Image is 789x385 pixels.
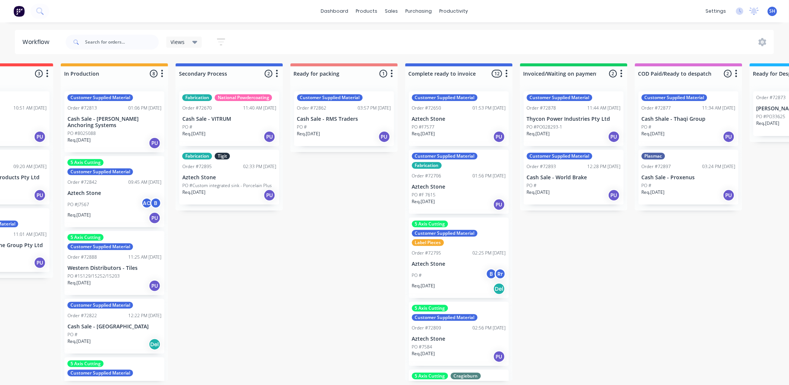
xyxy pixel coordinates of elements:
[67,254,97,261] div: Order #72888
[182,189,205,196] p: Req. [DATE]
[67,105,97,111] div: Order #72813
[524,91,624,146] div: Customer Supplied MaterialOrder #7287811:44 AM [DATE]Thycon Power Industries Pty LtdPO #PO028293-...
[149,137,161,149] div: PU
[412,373,448,379] div: 5 Axis Cutting
[412,184,506,190] p: Aztech Stone
[412,130,435,137] p: Req. [DATE]
[13,163,47,170] div: 09:20 AM [DATE]
[493,351,505,363] div: PU
[473,173,506,179] div: 01:56 PM [DATE]
[527,174,621,181] p: Cash Sale - World Brake
[642,174,736,181] p: Cash Sale - Proxenus
[149,280,161,292] div: PU
[412,272,422,279] p: PO #
[67,243,133,250] div: Customer Supplied Material
[702,6,730,17] div: settings
[67,168,133,175] div: Customer Supplied Material
[149,212,161,224] div: PU
[67,370,133,376] div: Customer Supplied Material
[412,314,478,321] div: Customer Supplied Material
[412,283,435,289] p: Req. [DATE]
[378,131,390,143] div: PU
[608,189,620,201] div: PU
[409,218,509,299] div: 5 Axis CuttingCustomer Supplied MaterialLabel PiecesOrder #7279502:25 PM [DATE]Aztech StonePO #BR...
[642,182,652,189] p: PO #
[65,156,164,228] div: 5 Axis CuttingCustomer Supplied MaterialOrder #7284209:45 AM [DATE]Aztech StonePO #J7567ACBReq.[D...
[412,261,506,267] p: Aztech Stone
[67,338,91,345] p: Req. [DATE]
[128,105,161,111] div: 01:06 PM [DATE]
[608,131,620,143] div: PU
[412,198,435,205] p: Req. [DATE]
[182,130,205,137] p: Req. [DATE]
[264,189,276,201] div: PU
[297,105,327,111] div: Order #72862
[182,124,192,130] p: PO #
[65,231,164,295] div: 5 Axis CuttingCustomer Supplied MaterialOrder #7288811:25 AM [DATE]Western Distributors - TilesPO...
[527,105,556,111] div: Order #72878
[473,105,506,111] div: 01:53 PM [DATE]
[34,189,46,201] div: PU
[642,163,671,170] div: Order #72897
[702,105,736,111] div: 11:34 AM [DATE]
[294,91,394,146] div: Customer Supplied MaterialOrder #7286203:57 PM [DATE]Cash Sale - RMS TradersPO #Req.[DATE]PU
[402,6,436,17] div: purchasing
[67,201,89,208] p: PO #J7567
[409,302,509,366] div: 5 Axis CuttingCustomer Supplied MaterialOrder #7280902:56 PM [DATE]Aztech StonePO #7584Req.[DATE]PU
[412,105,441,111] div: Order #72650
[67,280,91,286] p: Req. [DATE]
[412,153,478,160] div: Customer Supplied Material
[67,159,104,166] div: 5 Axis Cutting
[34,131,46,143] div: PU
[67,190,161,196] p: Aztech Stone
[297,130,320,137] p: Req. [DATE]
[527,189,550,196] p: Req. [DATE]
[493,199,505,211] div: PU
[182,182,272,189] p: PO #Custom integrated sink - Porcelain Plus
[352,6,381,17] div: products
[486,268,497,280] div: B
[527,163,556,170] div: Order #72893
[436,6,472,17] div: productivity
[642,94,707,101] div: Customer Supplied Material
[67,324,161,330] p: Cash Sale - [GEOGRAPHIC_DATA]
[451,373,481,379] div: Cragieburn
[182,94,212,101] div: Fabrication
[409,150,509,214] div: Customer Supplied MaterialFabricationOrder #7270601:56 PM [DATE]Aztech StonePO #F 7615Req.[DATE]PU
[412,325,441,331] div: Order #72809
[67,116,161,129] p: Cash Sale - [PERSON_NAME] Anchoring Systems
[67,273,120,280] p: PO #15129/15252/15203
[412,94,478,101] div: Customer Supplied Material
[34,257,46,269] div: PU
[642,189,665,196] p: Req. [DATE]
[381,6,402,17] div: sales
[13,105,47,111] div: 10:51 AM [DATE]
[639,150,739,205] div: PlasmacOrder #7289703:24 PM [DATE]Cash Sale - ProxenusPO #Req.[DATE]PU
[22,38,53,47] div: Workflow
[182,174,276,181] p: Aztech Stone
[149,338,161,350] div: Del
[527,124,563,130] p: PO #PO028293-1
[264,131,276,143] div: PU
[67,265,161,271] p: Western Distributors - Tiles
[723,131,735,143] div: PU
[67,212,91,218] p: Req. [DATE]
[179,91,279,146] div: FabricationNational PowdercoatingOrder #7267011:40 AM [DATE]Cash Sale - VITRUMPO #Req.[DATE]PU
[588,105,621,111] div: 11:44 AM [DATE]
[412,250,441,256] div: Order #72795
[67,137,91,143] p: Req. [DATE]
[412,173,441,179] div: Order #72706
[473,250,506,256] div: 02:25 PM [DATE]
[358,105,391,111] div: 03:57 PM [DATE]
[128,179,161,186] div: 09:45 AM [DATE]
[297,124,307,130] p: PO #
[642,153,665,160] div: Plasmac
[527,116,621,122] p: Thycon Power Industries Pty Ltd
[642,116,736,122] p: Cash Shale - Thaqi Group
[412,305,448,312] div: 5 Axis Cutting
[215,94,272,101] div: National Powdercoating
[179,150,279,205] div: FabricationTigitOrder #7289502:33 PM [DATE]Aztech StonePO #Custom integrated sink - Porcelain Plu...
[182,116,276,122] p: Cash Sale - VITRUM
[642,124,652,130] p: PO #
[702,163,736,170] div: 03:24 PM [DATE]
